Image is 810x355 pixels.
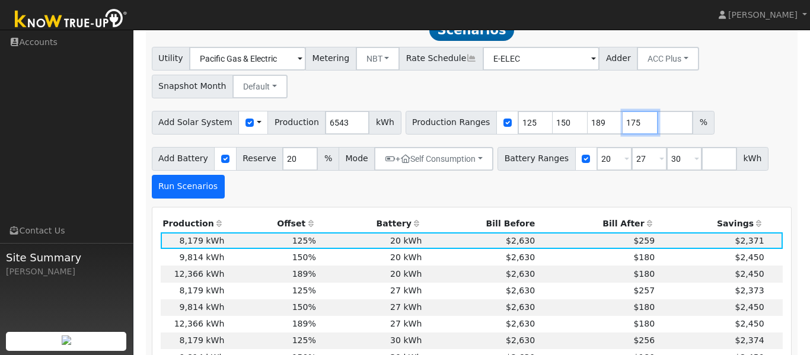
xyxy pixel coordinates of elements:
img: retrieve [62,335,71,345]
input: Select a Rate Schedule [483,47,599,71]
button: Default [232,75,288,98]
span: $2,450 [735,302,764,312]
td: 20 kWh [318,266,424,282]
td: 20 kWh [318,249,424,266]
th: Production [161,216,227,232]
span: 150% [292,252,316,262]
td: 12,366 kWh [161,266,227,282]
span: Rate Schedule [399,47,483,71]
td: 20 kWh [318,232,424,249]
span: $2,374 [735,335,764,345]
span: 189% [292,319,316,328]
span: [PERSON_NAME] [728,10,798,20]
span: $180 [633,319,655,328]
span: Battery Ranges [498,147,576,171]
span: Add Solar System [152,111,240,135]
div: [PERSON_NAME] [6,266,127,278]
span: $259 [633,236,655,245]
span: $2,630 [506,252,535,262]
span: Add Battery [152,147,215,171]
td: 30 kWh [318,332,424,349]
td: 8,179 kWh [161,332,227,349]
span: 125% [292,286,316,295]
td: 9,814 kWh [161,299,227,316]
span: $180 [633,302,655,312]
span: % [317,147,339,171]
span: Production Ranges [406,111,497,135]
span: $2,630 [506,236,535,245]
img: Know True-Up [9,7,133,33]
td: 27 kWh [318,283,424,299]
span: $2,630 [506,269,535,279]
span: 189% [292,269,316,279]
td: 27 kWh [318,299,424,316]
span: Mode [339,147,375,171]
td: 8,179 kWh [161,232,227,249]
button: ACC Plus [637,47,699,71]
span: $2,630 [506,286,535,295]
span: $2,630 [506,302,535,312]
span: $2,630 [506,319,535,328]
span: $2,373 [735,286,764,295]
span: $256 [633,335,655,345]
span: Site Summary [6,250,127,266]
span: $2,450 [735,319,764,328]
th: Offset [227,216,318,232]
span: $2,450 [735,252,764,262]
td: 27 kWh [318,316,424,332]
td: 9,814 kWh [161,249,227,266]
button: NBT [356,47,400,71]
span: Metering [305,47,356,71]
span: kWh [736,147,768,171]
button: Run Scenarios [152,175,225,199]
td: 8,179 kWh [161,283,227,299]
span: $2,371 [735,236,764,245]
input: Select a Utility [189,47,306,71]
span: Savings [717,219,754,228]
span: % [693,111,714,135]
span: $257 [633,286,655,295]
th: Battery [318,216,424,232]
span: Production [267,111,326,135]
button: +Self Consumption [374,147,493,171]
span: 150% [292,302,316,312]
span: kWh [369,111,401,135]
span: $180 [633,252,655,262]
th: Bill After [537,216,657,232]
span: $2,450 [735,269,764,279]
span: Reserve [236,147,283,171]
th: Bill Before [424,216,537,232]
span: 125% [292,335,316,345]
span: $180 [633,269,655,279]
span: Adder [599,47,637,71]
span: 125% [292,236,316,245]
td: 12,366 kWh [161,316,227,332]
span: $2,630 [506,335,535,345]
span: Snapshot Month [152,75,234,98]
span: Utility [152,47,190,71]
